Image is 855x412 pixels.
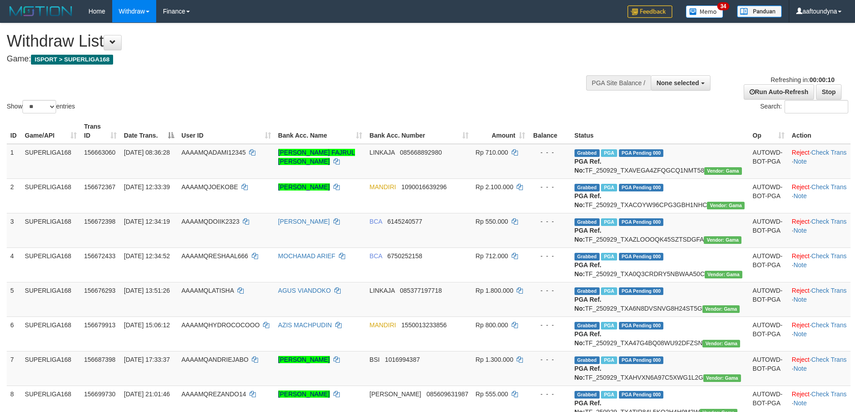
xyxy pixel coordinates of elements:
[278,218,330,225] a: [PERSON_NAME]
[574,184,600,191] span: Grabbed
[619,253,664,260] span: PGA Pending
[7,144,21,179] td: 1
[794,399,807,407] a: Note
[619,391,664,399] span: PGA Pending
[7,178,21,213] td: 2
[811,287,847,294] a: Check Trans
[84,149,115,156] span: 156663060
[278,321,332,329] a: AZIS MACHPUDIN
[532,217,567,226] div: - - -
[22,100,56,113] select: Showentries
[532,321,567,330] div: - - -
[702,340,740,347] span: Vendor URL: https://trx31.1velocity.biz
[601,322,617,330] span: Marked by aafsengchandara
[749,317,788,351] td: AUTOWD-BOT-PGA
[369,149,395,156] span: LINKAJA
[792,218,810,225] a: Reject
[686,5,723,18] img: Button%20Memo.svg
[704,167,742,175] span: Vendor URL: https://trx31.1velocity.biz
[574,227,601,243] b: PGA Ref. No:
[792,149,810,156] a: Reject
[788,144,851,179] td: · ·
[124,252,170,260] span: [DATE] 12:34:52
[811,356,847,363] a: Check Trans
[369,287,395,294] span: LINKAJA
[476,287,513,294] span: Rp 1.800.000
[178,118,274,144] th: User ID: activate to sort column ascending
[574,296,601,312] b: PGA Ref. No:
[792,252,810,260] a: Reject
[21,118,80,144] th: Game/API: activate to sort column ascending
[476,218,508,225] span: Rp 550.000
[532,286,567,295] div: - - -
[794,330,807,338] a: Note
[84,218,115,225] span: 156672398
[400,149,442,156] span: Copy 085668892980 to clipboard
[717,2,729,10] span: 34
[785,100,848,113] input: Search:
[278,183,330,191] a: [PERSON_NAME]
[124,287,170,294] span: [DATE] 13:51:26
[809,76,834,83] strong: 00:00:10
[31,55,113,65] span: ISPORT > SUPERLIGA168
[571,213,749,247] td: TF_250929_TXAZLOOOQK45SZTSDGFA
[571,282,749,317] td: TF_250929_TXA6N8DVSNVG8H24ST5G
[278,390,330,398] a: [PERSON_NAME]
[7,317,21,351] td: 6
[794,227,807,234] a: Note
[476,321,508,329] span: Rp 800.000
[369,321,396,329] span: MANDIRI
[369,390,421,398] span: [PERSON_NAME]
[21,178,80,213] td: SUPERLIGA168
[124,218,170,225] span: [DATE] 12:34:19
[84,183,115,191] span: 156672367
[7,118,21,144] th: ID
[571,118,749,144] th: Status
[532,148,567,157] div: - - -
[476,390,508,398] span: Rp 555.000
[472,118,529,144] th: Amount: activate to sort column ascending
[749,118,788,144] th: Op: activate to sort column ascending
[705,271,742,278] span: Vendor URL: https://trx31.1velocity.biz
[574,391,600,399] span: Grabbed
[532,390,567,399] div: - - -
[811,183,847,191] a: Check Trans
[619,149,664,157] span: PGA Pending
[619,356,664,364] span: PGA Pending
[788,351,851,386] td: · ·
[7,100,75,113] label: Show entries
[601,218,617,226] span: Marked by aafsoycanthlai
[7,247,21,282] td: 4
[749,247,788,282] td: AUTOWD-BOT-PGA
[124,183,170,191] span: [DATE] 12:33:39
[532,182,567,191] div: - - -
[476,252,508,260] span: Rp 712.000
[788,282,851,317] td: · ·
[574,158,601,174] b: PGA Ref. No:
[366,118,472,144] th: Bank Acc. Number: activate to sort column ascending
[788,317,851,351] td: · ·
[574,218,600,226] span: Grabbed
[278,252,336,260] a: MOCHAMAD ARIEF
[574,253,600,260] span: Grabbed
[532,355,567,364] div: - - -
[657,79,699,87] span: None selected
[704,236,741,244] span: Vendor URL: https://trx31.1velocity.biz
[181,183,238,191] span: AAAAMQJOEKOBE
[744,84,814,100] a: Run Auto-Refresh
[794,365,807,372] a: Note
[574,149,600,157] span: Grabbed
[749,144,788,179] td: AUTOWD-BOT-PGA
[278,149,355,165] a: [PERSON_NAME] FAJRUL [PERSON_NAME]
[619,287,664,295] span: PGA Pending
[84,390,115,398] span: 156699730
[792,390,810,398] a: Reject
[760,100,848,113] label: Search:
[749,351,788,386] td: AUTOWD-BOT-PGA
[811,252,847,260] a: Check Trans
[574,192,601,208] b: PGA Ref. No:
[627,5,672,18] img: Feedback.jpg
[401,321,447,329] span: Copy 1550013233856 to clipboard
[369,183,396,191] span: MANDIRI
[788,178,851,213] td: · ·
